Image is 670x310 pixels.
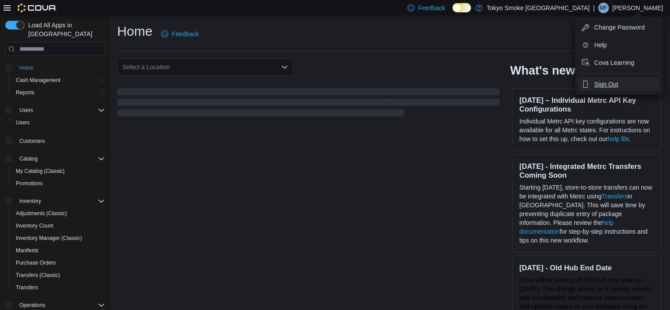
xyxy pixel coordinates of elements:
[452,12,453,13] span: Dark Mode
[12,233,85,243] a: Inventory Manager (Classic)
[12,245,42,256] a: Manifests
[16,247,38,254] span: Manifests
[16,153,105,164] span: Catalog
[12,245,105,256] span: Manifests
[19,155,37,162] span: Catalog
[519,183,654,245] p: Starting [DATE], store-to-store transfers can now be integrated with Metrc using in [GEOGRAPHIC_D...
[16,89,34,96] span: Reports
[519,263,654,272] h3: [DATE] - Old Hub End Date
[12,233,105,243] span: Inventory Manager (Classic)
[12,117,105,128] span: Users
[452,3,471,12] input: Dark Mode
[281,63,288,71] button: Open list of options
[593,3,595,13] p: |
[16,136,48,146] a: Customers
[9,257,108,269] button: Purchase Orders
[16,222,53,229] span: Inventory Count
[9,74,108,86] button: Cash Management
[12,270,105,280] span: Transfers (Classic)
[19,198,41,205] span: Inventory
[12,166,68,176] a: My Catalog (Classic)
[608,135,629,142] a: help file
[12,178,105,189] span: Promotions
[12,208,105,219] span: Adjustments (Classic)
[9,207,108,220] button: Adjustments (Classic)
[2,153,108,165] button: Catalog
[16,105,37,116] button: Users
[9,165,108,177] button: My Catalog (Classic)
[12,117,33,128] a: Users
[418,4,445,12] span: Feedback
[12,282,105,293] span: Transfers
[12,87,105,98] span: Reports
[117,22,152,40] h1: Home
[16,135,105,146] span: Customers
[16,284,38,291] span: Transfers
[16,235,82,242] span: Inventory Manager (Classic)
[16,210,67,217] span: Adjustments (Classic)
[12,87,38,98] a: Reports
[16,272,60,279] span: Transfers (Classic)
[602,193,628,200] a: Transfers
[598,3,609,13] div: Mike Fortin
[12,178,46,189] a: Promotions
[16,119,30,126] span: Users
[578,77,659,91] button: Sign Out
[16,63,37,73] a: Home
[9,86,108,99] button: Reports
[594,23,644,32] span: Change Password
[594,58,634,67] span: Cova Learning
[9,177,108,190] button: Promotions
[16,105,105,116] span: Users
[16,153,41,164] button: Catalog
[600,3,607,13] span: MF
[12,220,105,231] span: Inventory Count
[19,302,45,309] span: Operations
[12,258,59,268] a: Purchase Orders
[16,196,44,206] button: Inventory
[12,270,63,280] a: Transfers (Classic)
[594,41,607,49] span: Help
[9,116,108,129] button: Users
[19,138,45,145] span: Customers
[12,282,41,293] a: Transfers
[578,56,659,70] button: Cova Learning
[519,162,654,179] h3: [DATE] - Integrated Metrc Transfers Coming Soon
[16,168,65,175] span: My Catalog (Classic)
[172,30,199,38] span: Feedback
[9,244,108,257] button: Manifests
[12,166,105,176] span: My Catalog (Classic)
[612,3,663,13] p: [PERSON_NAME]
[25,21,105,38] span: Load All Apps in [GEOGRAPHIC_DATA]
[18,4,57,12] img: Cova
[12,208,70,219] a: Adjustments (Classic)
[12,258,105,268] span: Purchase Orders
[16,62,105,73] span: Home
[9,232,108,244] button: Inventory Manager (Classic)
[12,75,64,86] a: Cash Management
[16,180,43,187] span: Promotions
[2,104,108,116] button: Users
[519,117,654,143] p: Individual Metrc API key configurations are now available for all Metrc states. For instructions ...
[594,80,618,89] span: Sign Out
[510,63,575,78] h2: What's new
[2,195,108,207] button: Inventory
[519,219,614,235] a: help documentation
[16,77,60,84] span: Cash Management
[12,75,105,86] span: Cash Management
[16,196,105,206] span: Inventory
[117,90,500,118] span: Loading
[9,281,108,294] button: Transfers
[19,107,33,114] span: Users
[19,64,33,71] span: Home
[578,38,659,52] button: Help
[158,25,202,43] a: Feedback
[16,259,56,266] span: Purchase Orders
[9,220,108,232] button: Inventory Count
[2,61,108,74] button: Home
[578,20,659,34] button: Change Password
[12,220,57,231] a: Inventory Count
[519,96,654,113] h3: [DATE] – Individual Metrc API Key Configurations
[487,3,590,13] p: Tokyo Smoke [GEOGRAPHIC_DATA]
[2,134,108,147] button: Customers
